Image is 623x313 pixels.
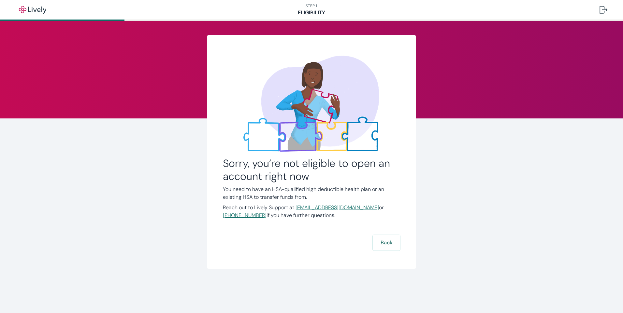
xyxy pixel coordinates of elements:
[223,157,400,183] h2: Sorry, you’re not eligible to open an account right now
[223,204,400,219] p: Reach out to Lively Support at or if you have further questions.
[594,2,613,18] button: Log out
[223,212,267,219] a: [PHONE_NUMBER]
[296,204,379,211] a: [EMAIL_ADDRESS][DOMAIN_NAME]
[223,185,400,201] p: You need to have an HSA-qualified high deductible health plan or an existing HSA to transfer fund...
[373,235,400,251] button: Back
[14,6,51,14] img: Lively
